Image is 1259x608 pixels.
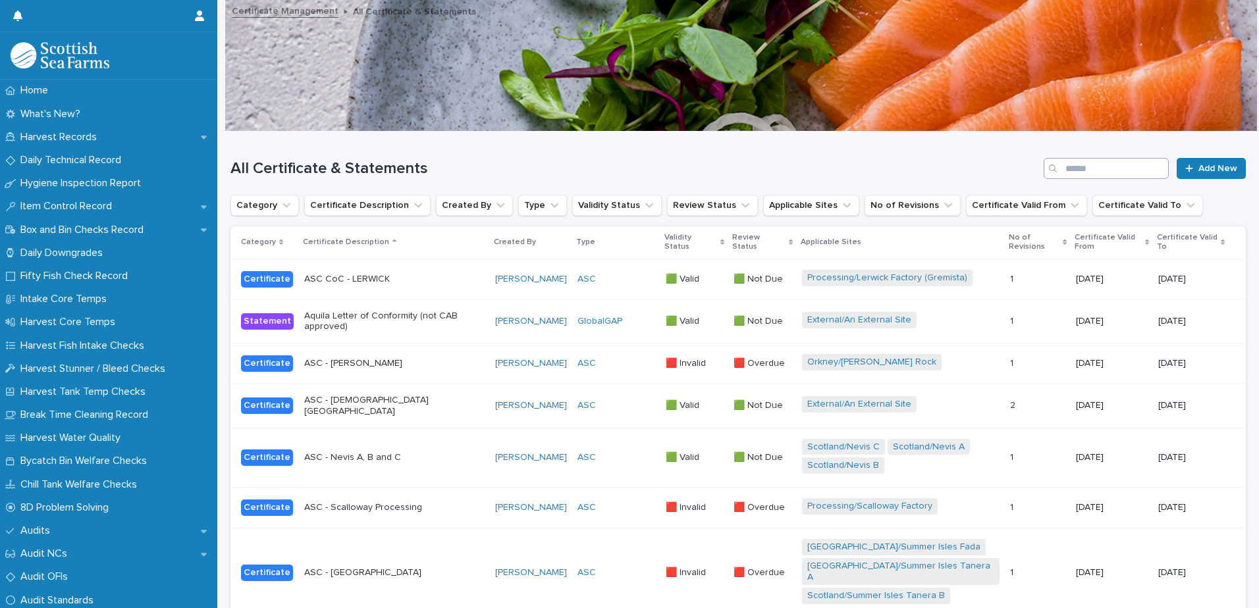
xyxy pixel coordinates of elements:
button: Category [230,195,299,216]
p: 🟩 Valid [666,449,702,463]
p: ASC - [PERSON_NAME] [304,358,485,369]
a: [PERSON_NAME] [495,274,567,285]
a: ASC [577,567,596,578]
p: Hygiene Inspection Report [15,177,151,190]
p: [DATE] [1158,452,1225,463]
p: Item Control Record [15,200,122,213]
p: Validity Status [664,230,717,255]
a: Scotland/Nevis C [807,442,880,453]
a: External/An External Site [807,315,911,326]
p: Harvest Tank Temp Checks [15,386,156,398]
button: Review Status [667,195,758,216]
p: 🟩 Valid [666,397,702,411]
a: ASC [577,452,596,463]
a: Add New [1177,158,1246,179]
button: Validity Status [572,195,662,216]
button: No of Revisions [865,195,961,216]
p: ASC - [GEOGRAPHIC_DATA] [304,567,485,578]
p: 1 [1010,271,1016,285]
a: [PERSON_NAME] [495,452,567,463]
div: Certificate [241,499,293,516]
div: Certificate [241,355,293,372]
a: Scotland/Summer Isles Tanera B [807,590,945,601]
div: Certificate [241,449,293,466]
a: Scotland/Nevis B [807,460,879,471]
h1: All Certificate & Statements [230,159,1038,178]
p: 1 [1010,313,1016,327]
tr: CertificateASC - [PERSON_NAME][PERSON_NAME] ASC 🟥 Invalid🟥 Invalid 🟥 Overdue🟥 Overdue Orkney/[PER... [230,343,1246,384]
p: [DATE] [1076,567,1148,578]
p: Type [576,235,595,249]
p: Harvest Water Quality [15,432,131,444]
tr: CertificateASC CoC - LERWICK[PERSON_NAME] ASC 🟩 Valid🟩 Valid 🟩 Not Due🟩 Not Due Processing/Lerwic... [230,259,1246,299]
p: Box and Bin Checks Record [15,224,154,236]
p: 🟩 Not Due [734,397,786,411]
p: 8D Problem Solving [15,501,119,514]
a: Processing/Lerwick Factory (Gremista) [807,272,967,284]
p: [DATE] [1158,502,1225,513]
p: Aquila Letter of Conformity (not CAB approved) [304,311,485,333]
span: Add New [1198,164,1237,173]
p: 1 [1010,499,1016,513]
p: 🟩 Valid [666,313,702,327]
p: [DATE] [1158,567,1225,578]
button: Certificate Valid To [1092,195,1203,216]
p: What's New? [15,108,91,120]
a: Certificate Management [232,3,338,18]
p: 1 [1010,449,1016,463]
p: [DATE] [1076,452,1148,463]
p: All Certificate & Statements [353,3,476,18]
p: [DATE] [1076,400,1148,411]
a: ASC [577,358,596,369]
p: ASC - Scalloway Processing [304,502,485,513]
p: Audits [15,524,61,537]
a: Scotland/Nevis A [893,442,965,453]
p: [DATE] [1076,502,1148,513]
tr: CertificateASC - Nevis A, B and C[PERSON_NAME] ASC 🟩 Valid🟩 Valid 🟩 Not Due🟩 Not Due Scotland/Nev... [230,428,1246,488]
p: Bycatch Bin Welfare Checks [15,455,157,467]
p: ASC - [DEMOGRAPHIC_DATA] [GEOGRAPHIC_DATA] [304,395,485,417]
a: Processing/Scalloway Factory [807,501,932,512]
p: Created By [494,235,536,249]
p: [DATE] [1076,274,1148,285]
tr: StatementAquila Letter of Conformity (not CAB approved)[PERSON_NAME] GlobalGAP 🟩 Valid🟩 Valid 🟩 N... [230,299,1246,343]
p: 🟩 Not Due [734,313,786,327]
a: [PERSON_NAME] [495,400,567,411]
tr: CertificateASC - [DEMOGRAPHIC_DATA] [GEOGRAPHIC_DATA][PERSON_NAME] ASC 🟩 Valid🟩 Valid 🟩 Not Due🟩 ... [230,384,1246,428]
button: Created By [436,195,513,216]
p: 2 [1010,397,1018,411]
p: Audit Standards [15,594,104,607]
a: ASC [577,274,596,285]
a: GlobalGAP [577,316,622,327]
a: External/An External Site [807,399,911,410]
p: Audit OFIs [15,570,78,583]
a: [GEOGRAPHIC_DATA]/Summer Isles Tanera A [807,561,994,583]
p: Harvest Stunner / Bleed Checks [15,363,176,375]
p: [DATE] [1158,400,1225,411]
a: [PERSON_NAME] [495,316,567,327]
p: 🟩 Not Due [734,271,786,285]
p: [DATE] [1076,316,1148,327]
button: Applicable Sites [763,195,859,216]
p: ASC - Nevis A, B and C [304,452,485,463]
p: Break Time Cleaning Record [15,409,159,421]
a: [GEOGRAPHIC_DATA]/Summer Isles Fada [807,542,980,553]
p: [DATE] [1158,316,1225,327]
p: 🟥 Overdue [734,355,788,369]
p: Review Status [732,230,786,255]
p: Certificate Valid From [1075,230,1141,255]
p: 1 [1010,355,1016,369]
div: Certificate [241,565,293,581]
a: [PERSON_NAME] [495,358,567,369]
p: 🟥 Overdue [734,499,788,513]
img: mMrefqRFQpe26GRNOUkG [11,42,109,68]
p: 🟥 Invalid [666,499,709,513]
p: Category [241,235,276,249]
div: Search [1044,158,1169,179]
button: Certificate Description [304,195,431,216]
p: Harvest Core Temps [15,316,126,328]
a: [PERSON_NAME] [495,502,567,513]
div: Certificate [241,271,293,288]
p: 🟩 Not Due [734,449,786,463]
p: Audit NCs [15,547,78,560]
